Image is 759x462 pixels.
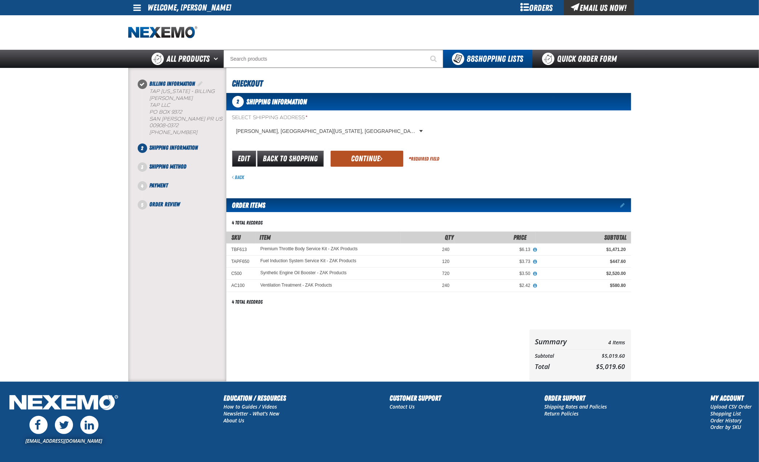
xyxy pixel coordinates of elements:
a: Back to Shopping [257,151,324,167]
li: Shipping Information. Step 2 of 5. Not Completed [142,143,226,162]
h2: Education / Resources [224,393,286,404]
button: View All Prices for Synthetic Engine Oil Booster - ZAK Products [530,271,540,277]
bdo: [PHONE_NUMBER] [150,129,198,135]
span: Shipping Method [150,163,187,170]
span: 120 [442,259,449,264]
td: C500 [226,268,255,280]
span: All Products [167,52,210,65]
div: $580.80 [541,283,626,288]
span: Checkout [232,78,263,89]
li: Shipping Method. Step 3 of 5. Not Completed [142,162,226,181]
span: 2 [232,96,244,108]
span: Price [514,234,527,241]
img: Nexemo logo [128,26,197,39]
a: Premium Throttle Body Service Kit - ZAK Products [261,247,358,252]
a: Shopping List [710,410,741,417]
li: Order Review. Step 5 of 5. Not Completed [142,200,226,209]
li: Payment. Step 4 of 5. Not Completed [142,181,226,200]
div: 4 total records [232,299,263,305]
span: Shopping Lists [467,54,524,64]
div: $447.60 [541,259,626,264]
a: Back [232,174,245,180]
span: Shipping Information [247,97,307,106]
span: Billing Information [150,80,195,87]
a: Upload CSV Order [710,403,752,410]
td: TAPF650 [226,256,255,268]
nav: Checkout steps. Current step is Shipping Information. Step 2 of 5 [137,80,226,209]
span: Item [260,234,271,241]
div: $2.42 [460,283,530,288]
span: PR [207,116,214,122]
h2: My Account [710,393,752,404]
a: Edit Billing Information [197,80,204,87]
span: [PERSON_NAME] [150,95,193,101]
th: Total [535,361,582,372]
td: $5,019.60 [582,351,625,361]
a: Shipping Rates and Policies [545,403,607,410]
div: $2,520.00 [541,271,626,276]
h2: Customer Support [389,393,441,404]
div: $3.73 [460,259,530,264]
a: Order by SKU [710,423,741,430]
button: You have 88 Shopping Lists. Open to view details [443,50,532,68]
th: Subtotal [535,351,582,361]
a: Fuel Induction System Service Kit - ZAK Products [261,259,356,264]
a: Edit [232,151,256,167]
span: $5,019.60 [596,362,625,371]
li: Billing Information. Step 1 of 5. Completed [142,80,226,143]
span: Shipping Information [150,144,198,151]
span: 720 [442,271,449,276]
td: TBF613 [226,243,255,255]
button: View All Prices for Premium Throttle Body Service Kit - ZAK Products [530,247,540,253]
button: View All Prices for Fuel Induction System Service Kit - ZAK Products [530,259,540,265]
td: 4 Items [582,335,625,348]
td: AC100 [226,280,255,292]
a: SKU [232,234,241,241]
th: Summary [535,335,582,348]
a: Return Policies [545,410,579,417]
a: Order History [710,417,742,424]
span: PO Box 9372 [150,109,182,115]
button: View All Prices for Ventilation Treatment - ZAK Products [530,283,540,289]
a: Edit items [621,203,631,208]
a: [EMAIL_ADDRESS][DOMAIN_NAME] [25,437,102,444]
button: Start Searching [425,50,443,68]
a: Quick Order Form [532,50,631,68]
input: Search [223,50,443,68]
div: $3.50 [460,271,530,276]
a: How to Guides / Videos [224,403,277,410]
span: Subtotal [605,234,627,241]
span: Payment [150,182,168,189]
span: US [215,116,223,122]
h2: Order Support [545,393,607,404]
span: 5 [138,200,147,210]
span: 240 [442,247,449,252]
img: Nexemo Logo [7,393,120,414]
div: 4 total records [232,219,263,226]
span: 2 [138,143,147,153]
button: Continue [331,151,403,167]
a: Ventilation Treatment - ZAK Products [261,283,332,288]
span: Qty [445,234,454,241]
div: $1,471.20 [541,247,626,252]
a: About Us [224,417,245,424]
bdo: 00908-0372 [150,122,179,129]
h2: Order Items [226,198,266,212]
div: Required Field [409,155,440,162]
a: Newsletter - What's New [224,410,280,417]
span: TAP LLC [150,102,170,108]
strong: 88 [467,54,475,64]
b: TAP [US_STATE] - Billing [150,88,215,94]
a: Contact Us [389,403,415,410]
div: $6.13 [460,247,530,252]
span: [PERSON_NAME], [GEOGRAPHIC_DATA][US_STATE], [GEOGRAPHIC_DATA] [STREET_ADDRESS][GEOGRAPHIC_DATA] 0... [236,127,418,135]
button: Open All Products pages [211,50,223,68]
span: 3 [138,162,147,172]
label: Select Shipping Address [232,114,426,121]
span: SAN [PERSON_NAME] [150,116,205,122]
span: 240 [442,283,449,288]
span: Order Review [150,201,180,208]
a: Home [128,26,197,39]
span: 4 [138,181,147,191]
